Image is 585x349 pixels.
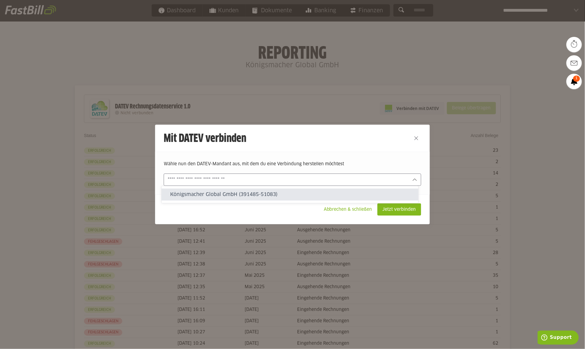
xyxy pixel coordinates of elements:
[538,331,579,346] iframe: Öffnet ein Widget, in dem Sie weitere Informationen finden
[377,203,421,216] sl-button: Jetzt verbinden
[567,74,582,89] a: 1
[573,76,580,82] span: 1
[319,203,377,216] sl-button: Abbrechen & schließen
[164,161,421,167] p: Wähle nun den DATEV-Mandant aus, mit dem du eine Verbindung herstellen möchtest
[162,189,419,200] sl-option: Königsmacher Global GmbH (391485-51083)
